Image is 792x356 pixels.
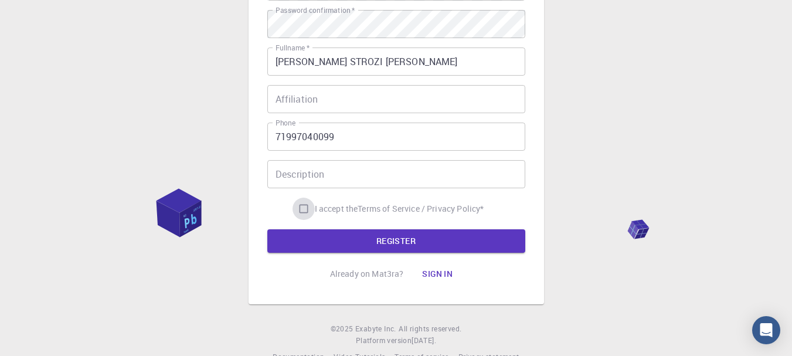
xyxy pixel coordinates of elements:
[276,43,310,53] label: Fullname
[358,203,484,215] p: Terms of Service / Privacy Policy *
[355,324,396,333] span: Exabyte Inc.
[752,316,780,344] div: Open Intercom Messenger
[330,268,404,280] p: Already on Mat3ra?
[276,118,295,128] label: Phone
[267,229,525,253] button: REGISTER
[413,262,462,286] button: Sign in
[355,323,396,335] a: Exabyte Inc.
[331,323,355,335] span: © 2025
[399,323,461,335] span: All rights reserved.
[358,203,484,215] a: Terms of Service / Privacy Policy*
[315,203,358,215] span: I accept the
[412,335,436,345] span: [DATE] .
[412,335,436,347] a: [DATE].
[276,5,355,15] label: Password confirmation
[356,335,412,347] span: Platform version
